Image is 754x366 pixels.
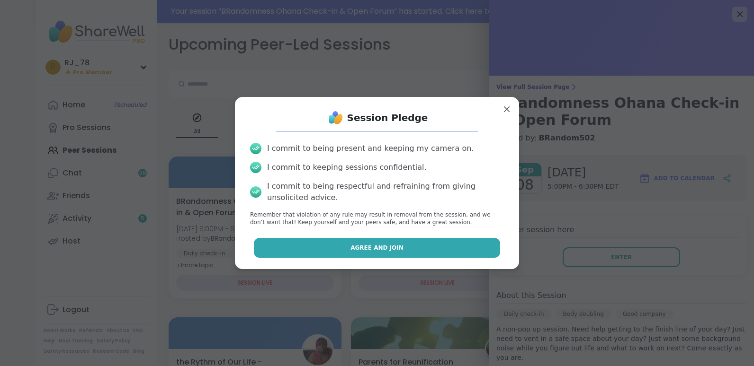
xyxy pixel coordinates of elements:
[267,162,427,173] div: I commit to keeping sessions confidential.
[267,143,474,154] div: I commit to being present and keeping my camera on.
[250,211,504,227] p: Remember that violation of any rule may result in removal from the session, and we don’t want tha...
[350,244,404,252] span: Agree and Join
[267,181,504,203] div: I commit to being respectful and refraining from giving unsolicited advice.
[347,111,428,124] h1: Session Pledge
[326,108,345,127] img: ShareWell Logo
[254,238,501,258] button: Agree and Join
